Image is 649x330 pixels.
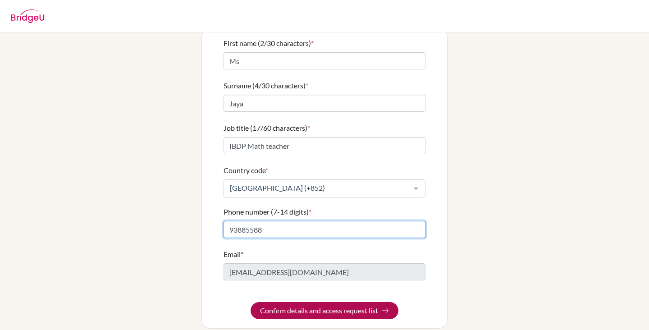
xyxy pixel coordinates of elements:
label: Phone number (7-14 digits) [224,206,311,217]
input: Enter your first name [224,52,425,69]
input: Enter your number [224,221,425,238]
label: Email* [224,249,243,260]
label: Surname (4/30 characters) [224,80,308,91]
img: BridgeU logo [11,9,45,23]
input: Enter your job title [224,137,425,154]
label: Job title (17/60 characters) [224,123,310,133]
label: Country code [224,165,268,176]
span: [GEOGRAPHIC_DATA] (+852) [228,183,407,192]
label: First name (2/30 characters) [224,38,314,49]
button: Confirm details and access request list [251,302,398,319]
input: Enter your surname [224,95,425,112]
img: Arrow right [382,307,389,314]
